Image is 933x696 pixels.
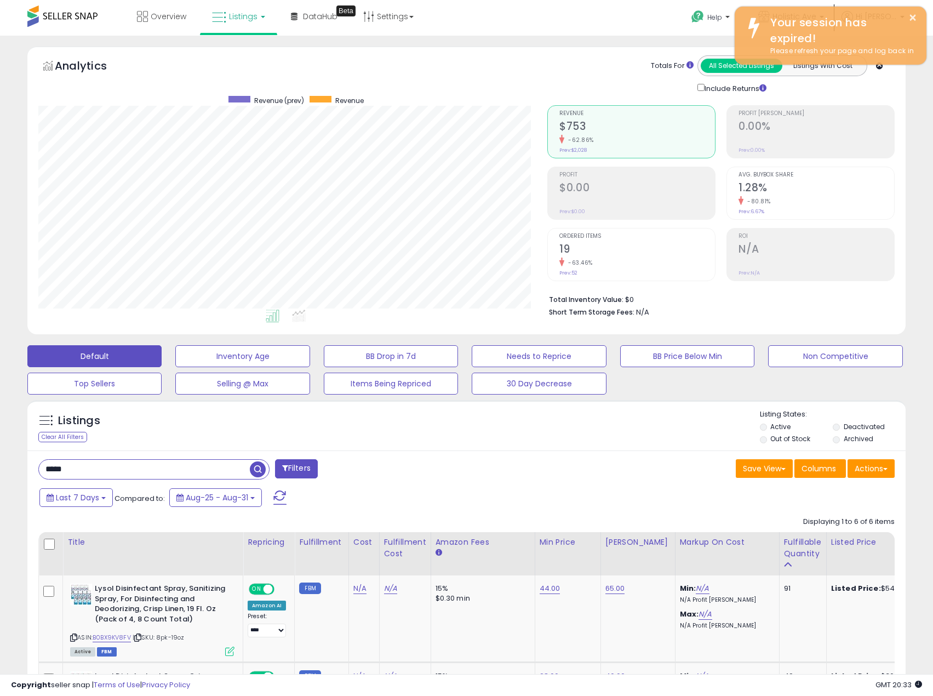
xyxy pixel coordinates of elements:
[97,647,117,657] span: FBM
[559,120,715,135] h2: $753
[229,11,257,22] span: Listings
[559,172,715,178] span: Profit
[549,307,634,317] b: Short Term Storage Fees:
[175,345,310,367] button: Inventory Age
[472,373,606,395] button: 30 Day Decrease
[250,585,264,594] span: ON
[142,680,190,690] a: Privacy Policy
[353,583,367,594] a: N/A
[384,583,397,594] a: N/A
[67,537,238,548] div: Title
[549,292,886,305] li: $0
[782,59,863,73] button: Listings With Cost
[784,537,822,560] div: Fulfillable Quantity
[739,208,764,215] small: Prev: 6.67%
[70,584,92,606] img: 51D-KEeV3JL._SL40_.jpg
[831,584,922,594] div: $54.94
[636,307,649,317] span: N/A
[559,147,587,153] small: Prev: $2,028
[784,584,818,594] div: 91
[540,537,596,548] div: Min Price
[802,463,836,474] span: Columns
[559,233,715,239] span: Ordered Items
[875,680,922,690] span: 2025-09-9 20:33 GMT
[70,647,95,657] span: All listings currently available for purchase on Amazon
[564,136,594,144] small: -62.86%
[39,488,113,507] button: Last 7 Days
[760,409,906,420] p: Listing States:
[762,46,918,56] div: Please refresh your page and log back in
[701,59,782,73] button: All Selected Listings
[739,147,765,153] small: Prev: 0.00%
[55,58,128,76] h5: Analytics
[770,434,810,443] label: Out of Stock
[559,270,577,276] small: Prev: 52
[27,345,162,367] button: Default
[186,492,248,503] span: Aug-25 - Aug-31
[707,13,722,22] span: Help
[605,537,671,548] div: [PERSON_NAME]
[739,243,894,258] h2: N/A
[699,609,712,620] a: N/A
[794,459,846,478] button: Columns
[70,584,234,655] div: ASIN:
[58,413,100,429] h5: Listings
[739,270,760,276] small: Prev: N/A
[680,596,771,604] p: N/A Profit [PERSON_NAME]
[768,345,902,367] button: Non Competitive
[739,111,894,117] span: Profit [PERSON_NAME]
[27,373,162,395] button: Top Sellers
[696,583,709,594] a: N/A
[844,434,873,443] label: Archived
[680,537,775,548] div: Markup on Cost
[353,537,375,548] div: Cost
[38,432,87,442] div: Clear All Filters
[680,583,696,594] b: Min:
[436,548,442,558] small: Amazon Fees.
[739,172,894,178] span: Avg. Buybox Share
[689,82,780,94] div: Include Returns
[559,208,585,215] small: Prev: $0.00
[549,295,623,304] b: Total Inventory Value:
[299,583,320,594] small: FBM
[559,181,715,196] h2: $0.00
[680,622,771,630] p: N/A Profit [PERSON_NAME]
[739,120,894,135] h2: 0.00%
[831,537,926,548] div: Listed Price
[605,583,625,594] a: 65.00
[335,96,364,105] span: Revenue
[691,10,705,24] i: Get Help
[564,259,593,267] small: -63.46%
[11,680,51,690] strong: Copyright
[620,345,754,367] button: BB Price Below Min
[133,633,185,642] span: | SKU: 8pk-19oz
[739,181,894,196] h2: 1.28%
[472,345,606,367] button: Needs to Reprice
[770,422,791,431] label: Active
[384,537,426,560] div: Fulfillment Cost
[436,594,526,603] div: $0.30 min
[736,459,793,478] button: Save View
[803,517,895,527] div: Displaying 1 to 6 of 6 items
[11,680,190,691] div: seller snap | |
[151,11,186,22] span: Overview
[93,633,131,642] a: B0BX9KV8FV
[683,2,741,36] a: Help
[762,15,918,46] div: Your session has expired!
[743,197,771,206] small: -80.81%
[651,61,694,71] div: Totals For
[559,111,715,117] span: Revenue
[336,5,356,16] div: Tooltip anchor
[675,532,779,575] th: The percentage added to the cost of goods (COGS) that forms the calculator for Min & Max prices.
[540,583,560,594] a: 44.00
[559,243,715,258] h2: 19
[115,493,165,504] span: Compared to:
[436,584,526,594] div: 15%
[95,584,228,627] b: Lysol Disinfectant Spray, Sanitizing Spray, For Disinfecting and Deodorizing, Crisp Linen, 19 Fl....
[175,373,310,395] button: Selling @ Max
[248,537,290,548] div: Repricing
[273,585,290,594] span: OFF
[844,422,885,431] label: Deactivated
[254,96,304,105] span: Revenue (prev)
[299,537,344,548] div: Fulfillment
